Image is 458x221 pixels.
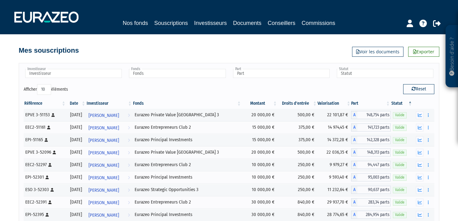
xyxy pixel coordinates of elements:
[351,148,357,156] span: A
[50,188,54,192] i: [Français] Personne physique
[351,161,391,169] div: A - Eurazeo Entrepreneurs Club 2
[154,19,188,28] a: Souscriptions
[241,98,278,109] th: Montant: activer pour trier la colonne par ordre croissant
[357,111,391,119] span: 148,754 parts
[24,84,68,95] label: Afficher éléments
[393,212,407,218] span: Valide
[278,134,317,146] td: 375,00 €
[278,109,317,121] td: 500,00 €
[25,161,64,168] div: EEC2-52297
[352,47,403,57] a: Voir les documents
[135,124,239,131] div: Eurazeo Entrepreneurs Club 2
[351,186,357,194] span: A
[66,98,86,109] th: Date: activer pour trier la colonne par ordre croissant
[88,160,119,171] span: [PERSON_NAME]
[86,209,132,221] a: [PERSON_NAME]
[128,185,130,196] i: Voir l'investisseur
[45,175,49,179] i: [Français] Personne physique
[268,19,295,27] a: Conseillers
[351,211,357,219] span: A
[48,200,52,204] i: [Français] Personne physique
[393,137,407,143] span: Valide
[19,47,79,54] h4: Mes souscriptions
[241,209,278,221] td: 30 000,00 €
[317,209,351,221] td: 28 774,65 €
[45,213,49,217] i: [Français] Personne physique
[241,109,278,121] td: 20 000,00 €
[86,171,132,184] a: [PERSON_NAME]
[351,173,391,181] div: A - Eurazeo Principal Investments
[393,175,407,180] span: Valide
[128,147,130,159] i: Voir l'investisseur
[53,151,56,154] i: [Français] Personne physique
[68,161,84,168] div: [DATE]
[135,199,239,205] div: Eurazeo Entrepreneurs Club 2
[128,135,130,146] i: Voir l'investisseur
[48,163,52,167] i: [Français] Personne physique
[68,211,84,218] div: [DATE]
[317,184,351,196] td: 11 232,64 €
[128,122,130,134] i: Voir l'investisseur
[88,172,119,184] span: [PERSON_NAME]
[317,98,351,109] th: Valorisation: activer pour trier la colonne par ordre croissant
[86,146,132,159] a: [PERSON_NAME]
[351,198,391,206] div: A - Eurazeo Entrepreneurs Club 2
[132,98,241,109] th: Fonds: activer pour trier la colonne par ordre croissant
[14,12,79,23] img: 1732889491-logotype_eurazeo_blanc_rvb.png
[278,146,317,159] td: 500,00 €
[25,174,64,180] div: EPI-52301
[88,197,119,209] span: [PERSON_NAME]
[408,47,439,57] a: Exporter
[278,98,317,109] th: Droits d'entrée: activer pour trier la colonne par ordre croissant
[393,125,407,131] span: Valide
[86,134,132,146] a: [PERSON_NAME]
[68,112,84,118] div: [DATE]
[278,171,317,184] td: 250,00 €
[351,111,357,119] span: A
[68,137,84,143] div: [DATE]
[241,121,278,134] td: 15 000,00 €
[241,171,278,184] td: 10 000,00 €
[393,199,407,205] span: Valide
[47,126,50,129] i: [Français] Personne physique
[128,197,130,209] i: Voir l'investisseur
[351,148,391,156] div: A - Eurazeo Private Value Europe 3
[88,147,119,159] span: [PERSON_NAME]
[25,124,64,131] div: EEC2-51161
[278,159,317,171] td: 250,00 €
[357,161,391,169] span: 94,447 parts
[88,209,119,221] span: [PERSON_NAME]
[25,186,64,193] div: ESO 3-52303
[88,185,119,196] span: [PERSON_NAME]
[357,148,391,156] span: 148,313 parts
[86,109,132,121] a: [PERSON_NAME]
[88,122,119,134] span: [PERSON_NAME]
[241,159,278,171] td: 10 000,00 €
[317,196,351,209] td: 29 937,70 €
[68,149,84,156] div: [DATE]
[317,146,351,159] td: 22 036,35 €
[86,159,132,171] a: [PERSON_NAME]
[317,109,351,121] td: 22 101,87 €
[357,136,391,144] span: 142,328 parts
[278,209,317,221] td: 840,00 €
[25,149,64,156] div: EPVE 3-52096
[393,112,407,118] span: Valide
[278,121,317,134] td: 375,00 €
[351,198,357,206] span: A
[351,186,391,194] div: A - Eurazeo Strategic Opportunities 3
[317,159,351,171] td: 9 979,27 €
[86,98,132,109] th: Investisseur: activer pour trier la colonne par ordre croissant
[24,98,66,109] th: Référence : activer pour trier la colonne par ordre croissant
[351,161,357,169] span: A
[241,146,278,159] td: 20 000,00 €
[351,173,357,181] span: A
[135,112,239,118] div: Eurazeo Private Value [GEOGRAPHIC_DATA] 3
[351,123,391,132] div: A - Eurazeo Entrepreneurs Club 2
[88,135,119,146] span: [PERSON_NAME]
[135,137,239,143] div: Eurazeo Principal Investments
[393,150,407,156] span: Valide
[317,134,351,146] td: 14 372,28 €
[351,136,391,144] div: A - Eurazeo Principal Investments
[357,186,391,194] span: 90,637 parts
